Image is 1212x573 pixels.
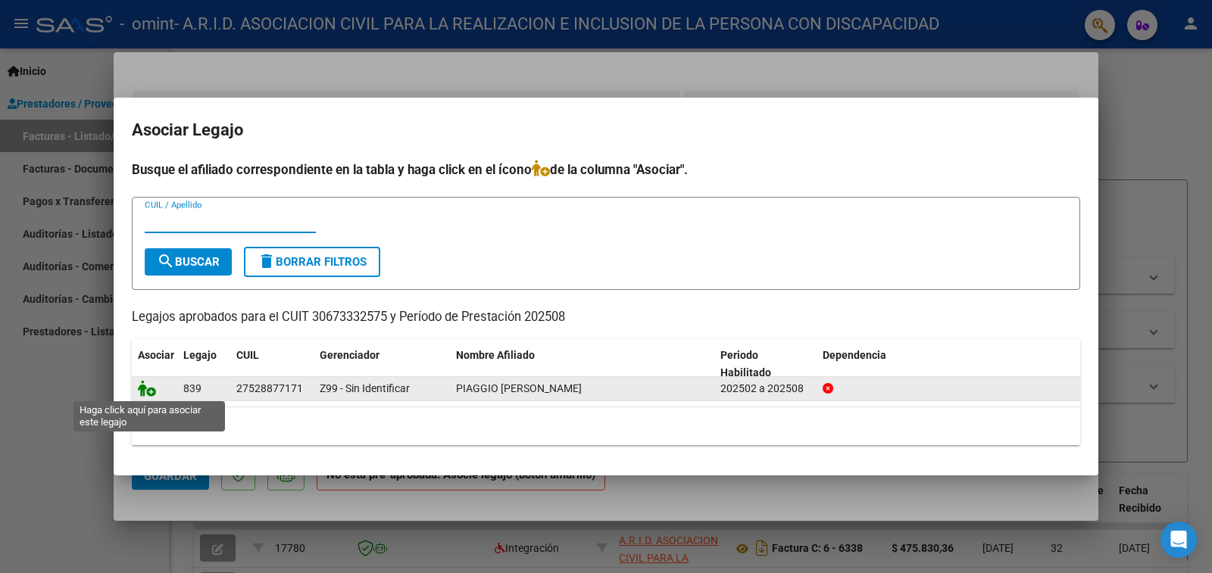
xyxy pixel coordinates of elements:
div: Open Intercom Messenger [1160,522,1197,558]
p: Legajos aprobados para el CUIT 30673332575 y Período de Prestación 202508 [132,308,1080,327]
span: Buscar [157,255,220,269]
h4: Busque el afiliado correspondiente en la tabla y haga click en el ícono de la columna "Asociar". [132,160,1080,179]
span: Dependencia [823,349,886,361]
div: 202502 a 202508 [720,380,811,397]
datatable-header-cell: Dependencia [817,339,1081,389]
span: Z99 - Sin Identificar [320,382,410,394]
datatable-header-cell: CUIL [230,339,314,389]
div: 1 registros [132,407,1080,445]
datatable-header-cell: Legajo [177,339,230,389]
span: 839 [183,382,201,394]
span: Legajo [183,349,217,361]
span: PIAGGIO DELGADO BIANCA MARIA [456,382,582,394]
button: Buscar [145,248,232,276]
span: CUIL [236,349,259,361]
datatable-header-cell: Periodo Habilitado [714,339,817,389]
datatable-header-cell: Asociar [132,339,177,389]
span: Periodo Habilitado [720,349,771,378]
span: Nombre Afiliado [456,349,535,361]
span: Asociar [138,349,174,361]
span: Borrar Filtros [258,255,367,269]
datatable-header-cell: Nombre Afiliado [450,339,714,389]
mat-icon: delete [258,252,276,270]
h2: Asociar Legajo [132,116,1080,145]
span: Gerenciador [320,349,380,361]
button: Borrar Filtros [244,247,380,277]
datatable-header-cell: Gerenciador [314,339,450,389]
mat-icon: search [157,252,175,270]
div: 27528877171 [236,380,303,397]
